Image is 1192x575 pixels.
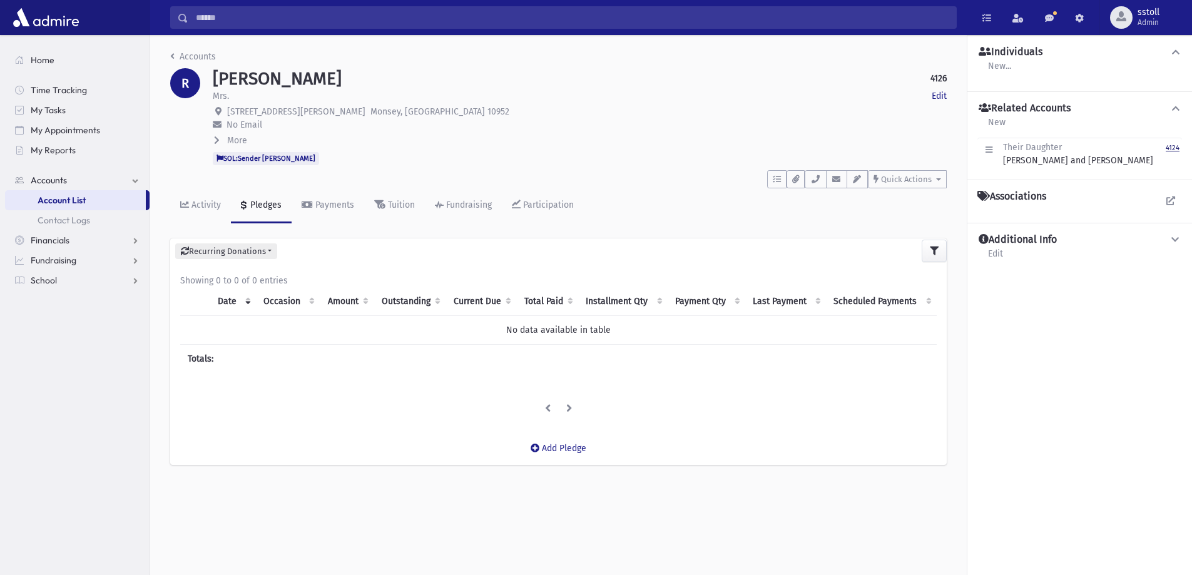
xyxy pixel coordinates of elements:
div: Payments [313,200,354,210]
span: Account List [38,195,86,206]
a: Activity [170,188,231,223]
span: My Reports [31,145,76,156]
a: Contact Logs [5,210,150,230]
a: Account List [5,190,146,210]
span: My Tasks [31,104,66,116]
a: Tuition [364,188,425,223]
nav: breadcrumb [170,50,216,68]
span: My Appointments [31,125,100,136]
strong: 4126 [930,72,947,85]
span: Home [31,54,54,66]
a: Time Tracking [5,80,150,100]
button: Related Accounts [977,102,1182,115]
div: R [170,68,200,98]
a: New... [987,59,1012,81]
th: Outstanding: activate to sort column ascending [374,287,446,316]
h1: [PERSON_NAME] [213,68,342,89]
a: Financials [5,230,150,250]
th: Amount: activate to sort column ascending [320,287,374,316]
th: Occasion : activate to sort column ascending [256,287,320,316]
button: Quick Actions [868,170,947,188]
span: Admin [1138,18,1159,28]
th: Totals: [180,345,320,374]
button: Recurring Donations [175,243,277,260]
th: Installment Qty: activate to sort column ascending [578,287,667,316]
div: Pledges [248,200,282,210]
div: [PERSON_NAME] and [PERSON_NAME] [1003,141,1153,167]
span: Quick Actions [881,175,932,184]
a: Fundraising [5,250,150,270]
span: Time Tracking [31,84,87,96]
h4: Associations [977,190,1046,203]
td: No data available in table [180,316,937,345]
div: Activity [189,200,221,210]
th: Date: activate to sort column ascending [210,287,256,316]
th: Last Payment: activate to sort column ascending [745,287,826,316]
small: 4124 [1166,144,1179,152]
span: More [227,135,247,146]
img: AdmirePro [10,5,82,30]
span: [STREET_ADDRESS][PERSON_NAME] [227,106,365,117]
span: No Email [227,120,262,130]
button: Additional Info [977,233,1182,247]
h4: Additional Info [979,233,1057,247]
th: Total Paid: activate to sort column ascending [516,287,578,316]
a: Home [5,50,150,70]
input: Search [188,6,956,29]
span: Fundraising [31,255,76,266]
div: Showing 0 to 0 of 0 entries [180,274,937,287]
span: Monsey, [GEOGRAPHIC_DATA] 10952 [370,106,509,117]
a: Accounts [5,170,150,190]
a: Add Pledge [521,433,596,464]
div: Tuition [385,200,415,210]
a: Edit [932,89,947,103]
a: Accounts [170,51,216,62]
th: Payment Qty: activate to sort column ascending [668,287,745,316]
th: Scheduled Payments: activate to sort column ascending [826,287,937,316]
th: Current Due: activate to sort column ascending [446,287,516,316]
a: Participation [502,188,584,223]
a: Edit [987,247,1004,269]
h4: Individuals [979,46,1042,59]
span: School [31,275,57,286]
span: Accounts [31,175,67,186]
button: Individuals [977,46,1182,59]
button: More [213,134,248,147]
div: Participation [521,200,574,210]
p: Mrs. [213,89,229,103]
span: Their Daughter [1003,142,1062,153]
a: New [987,115,1006,138]
a: Fundraising [425,188,502,223]
span: Contact Logs [38,215,90,226]
a: Payments [292,188,364,223]
span: Financials [31,235,69,246]
a: 4124 [1166,141,1179,167]
a: Pledges [231,188,292,223]
a: School [5,270,150,290]
a: My Reports [5,140,150,160]
span: SOL:Sender [PERSON_NAME] [213,152,319,165]
a: My Tasks [5,100,150,120]
span: sstoll [1138,8,1159,18]
a: My Appointments [5,120,150,140]
div: Fundraising [444,200,492,210]
h4: Related Accounts [979,102,1071,115]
